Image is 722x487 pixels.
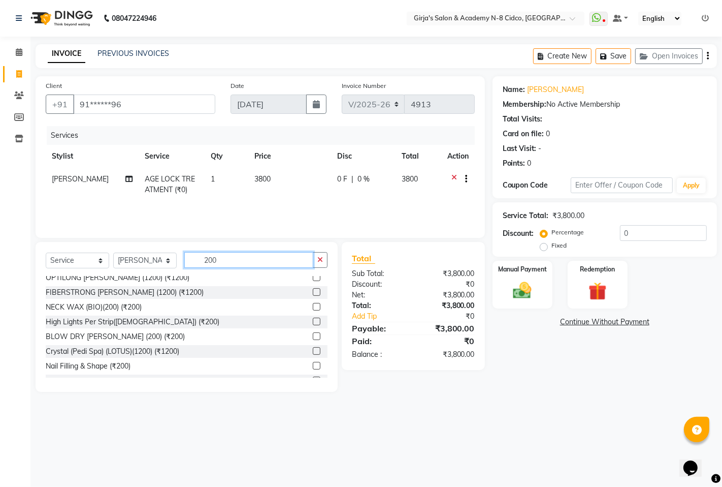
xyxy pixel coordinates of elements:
img: _gift.svg [583,280,613,303]
span: 3800 [255,174,271,184]
a: Add Tip [344,311,425,322]
span: | [351,174,353,185]
div: Balance : [344,349,413,360]
img: _cash.svg [507,280,537,301]
button: Open Invoices [635,48,703,64]
div: NECK WAX (BIO)(200) (₹200) [46,302,142,313]
span: Total [352,253,375,264]
th: Disc [331,145,396,168]
div: Net: [344,290,413,300]
div: BLOW DRY [PERSON_NAME] (200) (₹200) [46,331,185,342]
div: ₹0 [413,335,482,347]
a: PREVIOUS INVOICES [97,49,169,58]
div: ₹3,800.00 [413,268,482,279]
label: Percentage [552,228,584,237]
div: Sub Total: [344,268,413,279]
span: AGE LOCK TREATMENT (₹0) [145,174,195,194]
span: 0 % [357,174,370,185]
div: 0 [546,129,550,139]
label: Fixed [552,241,567,250]
div: Membership: [503,99,547,110]
button: Apply [677,178,706,193]
div: Last Visit: [503,143,537,154]
span: 3800 [402,174,418,184]
label: Client [46,81,62,90]
div: ₹0 [424,311,482,322]
input: Search or Scan [184,252,313,268]
div: ₹3,800.00 [413,349,482,360]
button: Save [596,48,631,64]
th: Stylist [46,145,139,168]
div: FIBERSTRONG [PERSON_NAME] (1200) (₹1200) [46,287,204,298]
div: Paid: [344,335,413,347]
div: ₹0 [413,279,482,290]
div: ₹3,800.00 [413,300,482,311]
div: ₹3,800.00 [413,322,482,334]
input: Enter Offer / Coupon Code [571,177,673,193]
button: Create New [533,48,592,64]
div: Discount: [344,279,413,290]
th: Price [249,145,332,168]
th: Service [139,145,205,168]
img: logo [26,4,95,33]
div: OPTILONG [PERSON_NAME] (1200) (₹1200) [46,272,189,283]
div: Nail Filling & Shape (₹200) [46,361,130,372]
th: Qty [205,145,248,168]
div: MANICURE ALGA (1200) (₹1200) [46,376,153,386]
iframe: chat widget [679,446,712,477]
div: Service Total: [503,210,549,221]
a: [PERSON_NAME] [528,84,584,95]
div: - [539,143,542,154]
input: Search by Name/Mobile/Email/Code [73,95,215,114]
span: 0 F [337,174,347,185]
label: Invoice Number [342,81,386,90]
div: No Active Membership [503,99,707,110]
b: 08047224946 [112,4,156,33]
div: Name: [503,84,526,95]
a: Continue Without Payment [495,317,715,327]
div: ₹3,800.00 [413,290,482,300]
div: ₹3,800.00 [553,210,585,221]
span: 1 [211,174,215,184]
div: Payable: [344,322,413,334]
div: Discount: [503,228,534,239]
div: 0 [528,158,532,169]
div: Crystal (Pedi Spa) (LOTUS)(1200) (₹1200) [46,346,179,357]
div: High Lights Per Strip([DEMOGRAPHIC_DATA]) (₹200) [46,317,219,327]
div: Points: [503,158,526,169]
div: Total: [344,300,413,311]
div: Coupon Code [503,180,571,191]
th: Total [396,145,441,168]
span: [PERSON_NAME] [52,174,109,184]
a: INVOICE [48,45,85,63]
div: Services [47,126,482,145]
label: Date [231,81,244,90]
label: Manual Payment [498,265,547,274]
th: Action [441,145,475,168]
button: +91 [46,95,74,114]
div: Card on file: [503,129,544,139]
label: Redemption [580,265,615,274]
div: Total Visits: [503,114,543,125]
